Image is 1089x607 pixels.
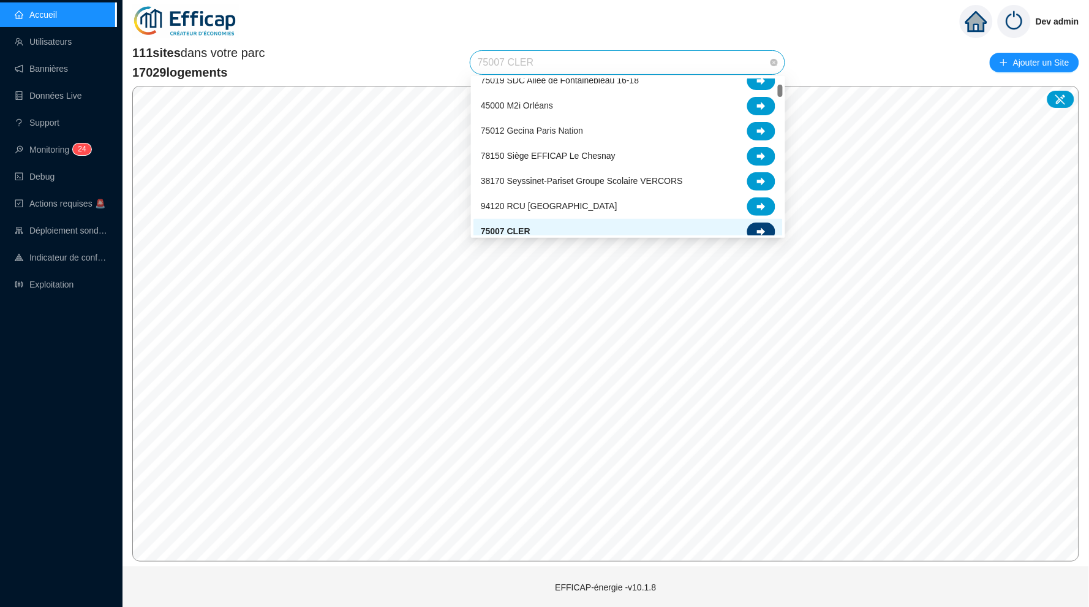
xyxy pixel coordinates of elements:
a: clusterDéploiement sondes [15,226,108,235]
span: home [965,10,987,32]
span: 4 [82,145,86,153]
img: power [998,5,1031,38]
a: codeDebug [15,172,55,181]
div: 75019 SDC Allée de Fontainebleau 16-18 [473,68,783,93]
div: 38170 Seyssinet-Pariset Groupe Scolaire VERCORS [473,169,783,194]
span: 75012 Gecina Paris Nation [481,124,583,137]
a: heat-mapIndicateur de confort [15,253,108,262]
span: 75007 CLER [478,51,777,74]
span: 78150 Siège EFFICAP Le Chesnay [481,150,616,162]
span: 94120 RCU [GEOGRAPHIC_DATA] [481,200,617,213]
span: 17029 logements [132,64,265,81]
span: 111 sites [132,46,181,59]
span: dans votre parc [132,44,265,61]
span: 2 [78,145,82,153]
span: 75007 CLER [481,225,530,238]
a: questionSupport [15,118,59,128]
div: 94120 RCU Fontenay-sous-Bois [473,194,783,219]
span: plus [1000,58,1008,67]
canvas: Map [133,86,1079,561]
div: 75007 CLER [473,219,783,244]
span: 38170 Seyssinet-Pariset Groupe Scolaire VERCORS [481,175,683,188]
span: 75019 SDC Allée de Fontainebleau 16-18 [481,74,639,87]
div: 45000 M2i Orléans [473,93,783,118]
a: databaseDonnées Live [15,91,82,101]
a: monitorMonitoring24 [15,145,88,155]
span: EFFICAP-énergie - v10.1.8 [556,582,657,592]
span: Ajouter un Site [1013,54,1069,71]
span: 45000 M2i Orléans [481,99,553,112]
span: check-square [15,199,23,208]
span: close-circle [771,59,778,66]
div: 78150 Siège EFFICAP Le Chesnay [473,143,783,169]
span: Dev admin [1036,2,1079,41]
a: slidersExploitation [15,280,73,289]
span: Actions requises 🚨 [29,199,105,208]
div: 75012 Gecina Paris Nation [473,118,783,143]
a: homeAccueil [15,10,57,20]
sup: 24 [73,143,91,155]
button: Ajouter un Site [990,53,1079,72]
a: teamUtilisateurs [15,37,72,47]
a: notificationBannières [15,64,68,74]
